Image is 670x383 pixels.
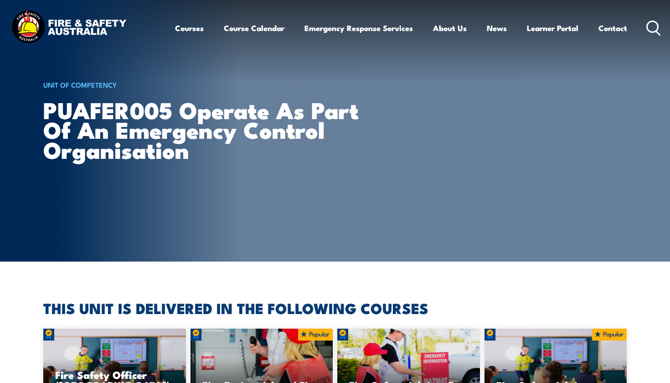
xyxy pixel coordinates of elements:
[175,16,204,40] a: Courses
[43,79,362,90] h6: UNIT OF COMPETENCY
[527,16,578,40] a: Learner Portal
[43,301,627,314] h2: THIS UNIT IS DELIVERED IN THE FOLLOWING COURSES
[487,16,507,40] a: News
[43,100,362,159] h1: PUAFER005 Operate as part of an emergency control organisation
[224,16,284,40] a: Course Calendar
[598,16,627,40] a: Contact
[433,16,467,40] a: About Us
[304,16,413,40] a: Emergency Response Services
